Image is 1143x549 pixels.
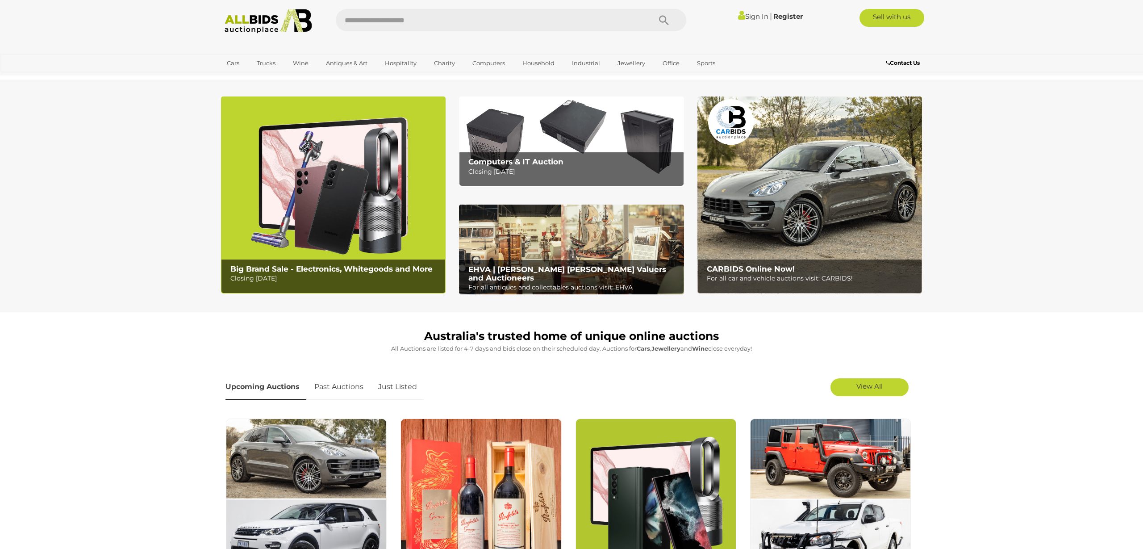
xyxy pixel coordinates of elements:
[251,56,281,71] a: Trucks
[770,11,772,21] span: |
[856,382,883,390] span: View All
[221,96,446,293] img: Big Brand Sale - Electronics, Whitegoods and More
[773,12,803,21] a: Register
[468,166,679,177] p: Closing [DATE]
[697,96,922,293] a: CARBIDS Online Now! CARBIDS Online Now! For all car and vehicle auctions visit: CARBIDS!
[697,96,922,293] img: CARBIDS Online Now!
[707,264,795,273] b: CARBIDS Online Now!
[225,344,918,354] p: All Auctions are listed for 4-7 days and bids close on their scheduled day. Auctions for , and cl...
[830,378,909,396] a: View All
[651,345,680,352] strong: Jewellery
[468,265,666,282] b: EHVA | [PERSON_NAME] [PERSON_NAME] Valuers and Auctioneers
[517,56,560,71] a: Household
[459,96,684,186] img: Computers & IT Auction
[691,56,721,71] a: Sports
[371,374,424,400] a: Just Listed
[459,96,684,186] a: Computers & IT Auction Computers & IT Auction Closing [DATE]
[459,205,684,295] a: EHVA | Evans Hastings Valuers and Auctioneers EHVA | [PERSON_NAME] [PERSON_NAME] Valuers and Auct...
[225,374,306,400] a: Upcoming Auctions
[428,56,461,71] a: Charity
[230,264,433,273] b: Big Brand Sale - Electronics, Whitegoods and More
[468,282,679,293] p: For all antiques and collectables auctions visit: EHVA
[886,58,922,68] a: Contact Us
[230,273,441,284] p: Closing [DATE]
[566,56,606,71] a: Industrial
[459,205,684,295] img: EHVA | Evans Hastings Valuers and Auctioneers
[637,345,650,352] strong: Cars
[220,9,317,34] img: Allbids.com.au
[225,330,918,343] h1: Australia's trusted home of unique online auctions
[692,345,708,352] strong: Wine
[657,56,685,71] a: Office
[612,56,651,71] a: Jewellery
[287,56,314,71] a: Wine
[707,273,917,284] p: For all car and vehicle auctions visit: CARBIDS!
[642,9,686,31] button: Search
[221,96,446,293] a: Big Brand Sale - Electronics, Whitegoods and More Big Brand Sale - Electronics, Whitegoods and Mo...
[379,56,422,71] a: Hospitality
[221,56,245,71] a: Cars
[221,71,296,85] a: [GEOGRAPHIC_DATA]
[859,9,924,27] a: Sell with us
[467,56,511,71] a: Computers
[320,56,373,71] a: Antiques & Art
[886,59,920,66] b: Contact Us
[308,374,370,400] a: Past Auctions
[738,12,768,21] a: Sign In
[468,157,563,166] b: Computers & IT Auction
